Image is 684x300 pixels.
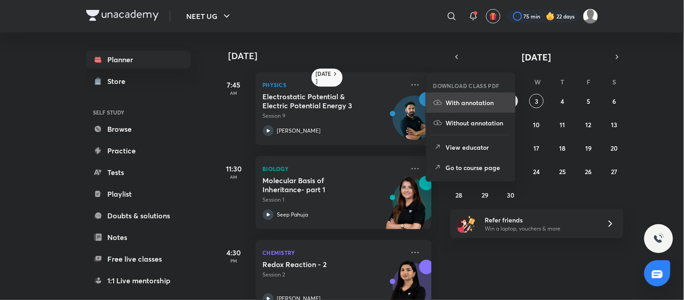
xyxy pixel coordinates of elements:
p: AM [216,90,252,96]
h5: 11:30 [216,163,252,174]
p: Chemistry [263,247,404,258]
h6: Refer friends [485,215,596,225]
abbr: Wednesday [534,78,541,86]
h6: DOWNLOAD CLASS PDF [433,82,500,90]
button: NEET UG [181,7,238,25]
abbr: September 3, 2025 [535,97,538,106]
p: [PERSON_NAME] [277,127,321,135]
abbr: September 25, 2025 [559,167,566,176]
p: Without annotation [446,118,508,128]
button: September 11, 2025 [555,117,570,132]
abbr: September 18, 2025 [560,144,566,152]
abbr: September 27, 2025 [611,167,618,176]
abbr: Friday [587,78,590,86]
button: September 5, 2025 [581,94,596,108]
p: Session 1 [263,196,404,204]
p: Session 2 [263,271,404,279]
h5: Electrostatic Potential & Electric Potential Energy 3 [263,92,375,110]
button: September 10, 2025 [529,117,544,132]
button: September 29, 2025 [478,188,492,202]
p: View educator [446,143,508,152]
a: 1:1 Live mentorship [86,272,191,290]
img: avatar [489,12,497,20]
button: September 19, 2025 [581,141,596,155]
button: September 12, 2025 [581,117,596,132]
h5: Redox Reaction - 2 [263,260,375,269]
p: With annotation [446,98,508,107]
abbr: September 26, 2025 [585,167,592,176]
button: avatar [486,9,500,23]
span: [DATE] [522,51,551,63]
abbr: September 6, 2025 [613,97,616,106]
p: Win a laptop, vouchers & more [485,225,596,233]
button: September 25, 2025 [555,164,570,179]
button: September 17, 2025 [529,141,544,155]
h6: [DATE] [316,70,332,85]
p: PM [216,258,252,263]
a: Notes [86,228,191,246]
abbr: September 10, 2025 [533,120,540,129]
abbr: September 13, 2025 [611,120,618,129]
button: September 6, 2025 [607,94,622,108]
h5: Molecular Basis of Inheritance- part 1 [263,176,375,194]
img: Avatar [393,101,436,144]
a: Company Logo [86,10,159,23]
div: Store [108,76,131,87]
a: Playlist [86,185,191,203]
button: September 3, 2025 [529,94,544,108]
p: AM [216,174,252,180]
abbr: September 24, 2025 [533,167,540,176]
abbr: September 29, 2025 [482,191,488,199]
p: Physics [263,79,404,90]
h6: SELF STUDY [86,105,191,120]
p: Go to course page [446,163,508,172]
button: September 30, 2025 [504,188,518,202]
button: September 28, 2025 [452,188,466,202]
button: September 18, 2025 [555,141,570,155]
a: Doubts & solutions [86,207,191,225]
img: Company Logo [86,10,159,21]
a: Free live classes [86,250,191,268]
abbr: September 28, 2025 [456,191,463,199]
button: September 27, 2025 [607,164,622,179]
p: Biology [263,163,404,174]
button: September 26, 2025 [581,164,596,179]
button: [DATE] [463,51,611,63]
a: Browse [86,120,191,138]
h5: 4:30 [216,247,252,258]
h4: [DATE] [229,51,441,61]
a: Store [86,72,191,90]
a: Practice [86,142,191,160]
abbr: September 11, 2025 [560,120,565,129]
img: ttu [653,233,664,244]
img: referral [458,215,476,233]
button: September 13, 2025 [607,117,622,132]
h5: 7:45 [216,79,252,90]
a: Planner [86,51,191,69]
abbr: September 30, 2025 [507,191,515,199]
p: Session 9 [263,112,404,120]
abbr: Thursday [561,78,565,86]
abbr: Saturday [613,78,616,86]
button: September 24, 2025 [529,164,544,179]
abbr: September 19, 2025 [585,144,592,152]
a: Tests [86,163,191,181]
abbr: September 5, 2025 [587,97,590,106]
p: Seep Pahuja [277,211,308,219]
abbr: September 4, 2025 [561,97,565,106]
abbr: September 17, 2025 [534,144,540,152]
img: unacademy [382,176,432,238]
button: September 20, 2025 [607,141,622,155]
img: Amisha Rani [583,9,598,24]
abbr: September 12, 2025 [586,120,592,129]
img: streak [546,12,555,21]
abbr: September 20, 2025 [611,144,618,152]
button: September 4, 2025 [555,94,570,108]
